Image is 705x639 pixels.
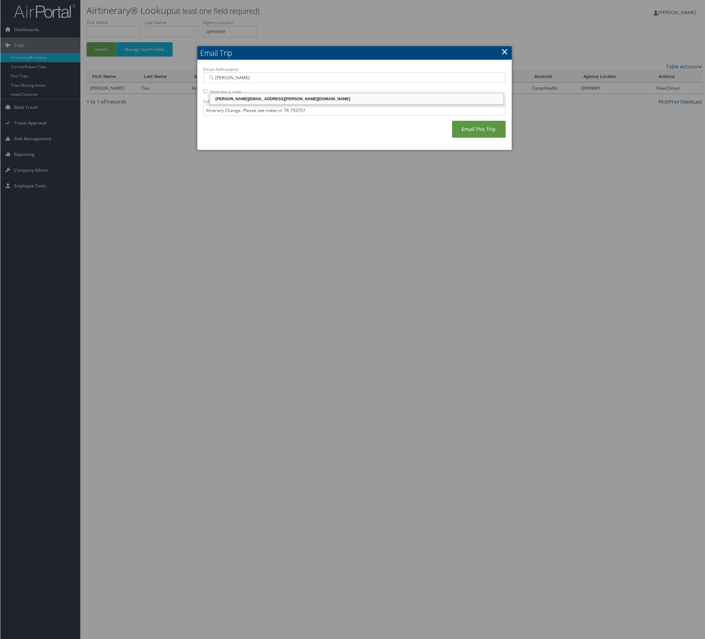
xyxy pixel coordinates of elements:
[203,104,506,116] input: Add a short subject for the email
[452,121,506,138] a: Email This Trip
[203,98,506,104] label: Subject:
[501,45,508,58] a: ×
[211,96,503,102] div: [PERSON_NAME][EMAIL_ADDRESS][PERSON_NAME][DOMAIN_NAME]
[203,66,506,72] label: Email Address(es):
[210,89,241,95] label: Send me a copy
[207,75,493,81] input: Email address (Separate multiple email addresses with commas)
[197,46,512,60] h2: Email Trip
